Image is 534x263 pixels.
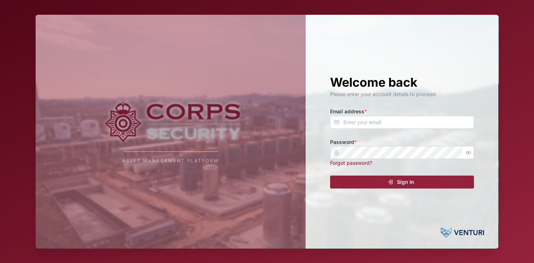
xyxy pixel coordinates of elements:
[330,176,474,189] button: Sign In
[99,99,242,142] img: Company Logo
[330,90,474,98] div: Please enter your account details to proceed
[330,116,474,129] input: Enter your email
[122,158,219,164] div: Asset Management Platform
[397,176,414,188] span: Sign In
[330,138,357,146] label: Password
[330,108,367,115] label: Email address
[441,226,484,240] img: Venturi
[330,160,372,166] a: Forgot password?
[330,74,474,90] h1: Welcome back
